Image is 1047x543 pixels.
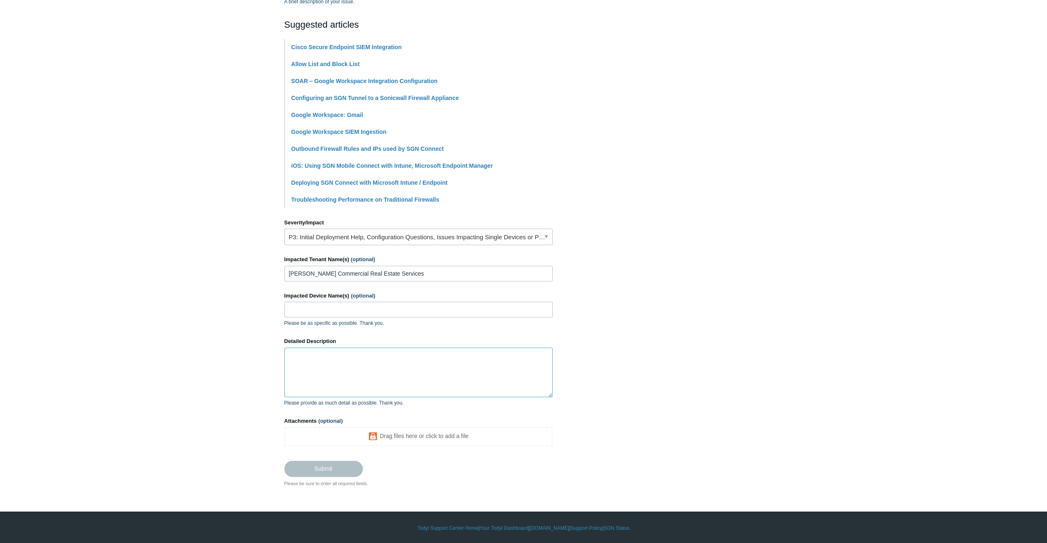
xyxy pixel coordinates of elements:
[291,145,444,152] a: Outbound Firewall Rules and IPs used by SGN Connect
[284,219,553,227] label: Severity/Impact
[351,256,375,262] span: (optional)
[284,292,553,300] label: Impacted Device Name(s)
[570,524,602,532] a: Support Policy
[284,524,763,532] div: | | | |
[604,524,630,532] a: SGN Status
[351,293,375,299] span: (optional)
[291,129,387,135] a: Google Workspace SIEM Ingestion
[284,229,553,245] a: P3: Initial Deployment Help, Configuration Questions, Issues Impacting Single Devices or Past Out...
[284,319,553,327] p: Please be as specific as possible. Thank you.
[291,179,448,186] a: Deploying SGN Connect with Microsoft Intune / Endpoint
[529,524,569,532] a: [DOMAIN_NAME]
[291,78,437,84] a: SOAR – Google Workspace Integration Configuration
[480,524,528,532] a: Your Todyl Dashboard
[284,480,553,487] div: Please be sure to enter all required fields.
[284,18,553,31] h2: Suggested articles
[291,95,459,101] a: Configuring an SGN Tunnel to a Sonicwall Firewall Appliance
[284,399,553,407] p: Please provide as much detail as possible. Thank you.
[291,61,360,67] a: Allow List and Block List
[284,255,553,264] label: Impacted Tenant Name(s)
[291,112,363,118] a: Google Workspace: Gmail
[291,162,493,169] a: iOS: Using SGN Mobile Connect with Intune, Microsoft Endpoint Manager
[291,44,402,50] a: Cisco Secure Endpoint SIEM Integration
[318,418,343,424] span: (optional)
[284,461,363,476] input: Submit
[284,337,553,345] label: Detailed Description
[291,196,440,203] a: Troubleshooting Performance on Traditional Firewalls
[417,524,478,532] a: Todyl Support Center Home
[284,417,553,425] label: Attachments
